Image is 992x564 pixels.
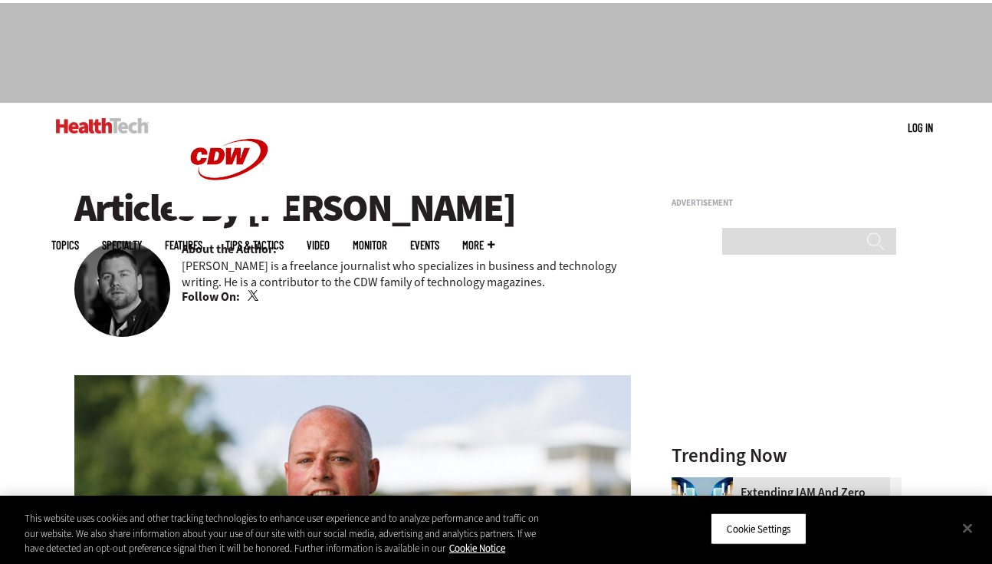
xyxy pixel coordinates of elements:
iframe: advertisement [217,18,775,87]
a: More information about your privacy [449,542,505,555]
iframe: advertisement [672,213,902,405]
span: Specialty [102,239,142,251]
h3: Trending Now [672,446,902,465]
b: Follow On: [182,289,240,305]
img: Home [56,118,149,134]
a: Log in [908,120,933,134]
a: Tips & Tactics [225,239,284,251]
span: Topics [51,239,79,251]
a: abstract image of woman with pixelated face [672,477,741,490]
p: [PERSON_NAME] is a freelance journalist who specializes in business and technology writing. He is... [182,258,631,290]
a: Extending IAM and Zero Trust to All Administrative Accounts [672,486,892,523]
div: User menu [908,120,933,136]
a: Twitter [248,290,261,302]
button: Cookie Settings [711,513,806,545]
a: MonITor [353,239,387,251]
img: Home [172,103,287,216]
a: CDW [172,204,287,220]
img: abstract image of woman with pixelated face [672,477,733,539]
a: Video [307,239,330,251]
a: Features [165,239,202,251]
button: Close [951,511,984,545]
a: Events [410,239,439,251]
div: This website uses cookies and other tracking technologies to enhance user experience and to analy... [25,511,546,556]
span: More [462,239,494,251]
